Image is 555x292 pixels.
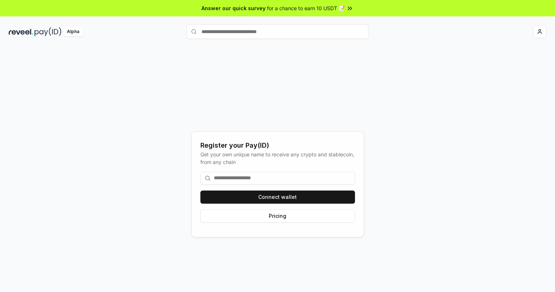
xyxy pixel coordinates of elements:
div: Get your own unique name to receive any crypto and stablecoin, from any chain [200,151,355,166]
div: Register your Pay(ID) [200,140,355,151]
span: for a chance to earn 10 USDT 📝 [267,4,345,12]
img: reveel_dark [9,27,33,36]
div: Alpha [63,27,83,36]
button: Pricing [200,209,355,223]
img: pay_id [35,27,61,36]
span: Answer our quick survey [201,4,265,12]
button: Connect wallet [200,191,355,204]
